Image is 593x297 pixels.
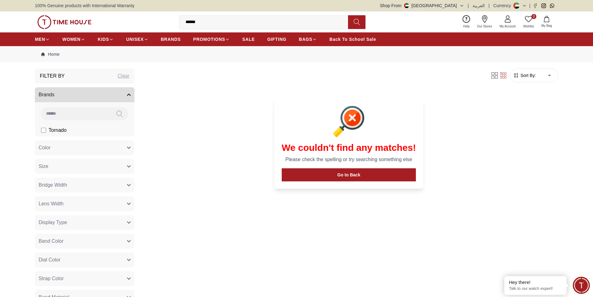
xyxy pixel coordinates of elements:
span: Strap Color [39,275,64,282]
a: Home [41,51,59,57]
button: العربية [473,2,485,9]
button: Band Color [35,234,134,249]
button: Display Type [35,215,134,230]
div: Hey there! [509,279,562,285]
span: 0 [531,14,536,19]
button: Strap Color [35,271,134,286]
span: BRANDS [161,36,181,42]
button: Dial Color [35,252,134,267]
span: | [488,2,490,9]
span: Tornado [49,127,67,134]
a: UNISEX [126,34,148,45]
button: Sort By: [513,72,536,79]
a: PROMOTIONS [193,34,230,45]
input: Tornado [41,128,46,133]
span: PROMOTIONS [193,36,225,42]
img: United Arab Emirates [404,3,409,8]
span: MEN [35,36,45,42]
p: Please check the spelling or try searching something else [282,156,416,163]
span: 100% Genuine products with International Warranty [35,2,134,9]
a: WOMEN [62,34,85,45]
span: SALE [242,36,255,42]
span: Band Color [39,237,64,245]
span: Sort By: [519,72,536,79]
h3: Filter By [40,72,65,80]
a: MEN [35,34,50,45]
a: 0Wishlist [520,14,538,30]
button: Bridge Width [35,178,134,193]
nav: Breadcrumb [35,46,558,62]
a: GIFTING [267,34,286,45]
a: Help [459,14,473,30]
button: Size [35,159,134,174]
h1: We couldn't find any matches! [282,142,416,153]
a: KIDS [98,34,114,45]
button: Go to Back [282,168,416,181]
span: UNISEX [126,36,144,42]
button: Color [35,140,134,155]
span: My Account [497,24,518,29]
a: Our Stores [473,14,496,30]
span: Bridge Width [39,181,67,189]
span: Help [461,24,472,29]
a: Whatsapp [550,3,554,8]
span: | [468,2,469,9]
span: GIFTING [267,36,286,42]
span: WOMEN [62,36,81,42]
a: Facebook [533,3,538,8]
span: KIDS [98,36,109,42]
span: Dial Color [39,256,60,264]
img: ... [37,15,92,29]
a: SALE [242,34,255,45]
a: BAGS [299,34,317,45]
span: Size [39,163,48,170]
button: Shop From[GEOGRAPHIC_DATA] [380,2,464,9]
span: Lens Width [39,200,64,208]
a: Back To School Sale [329,34,376,45]
div: Currency [493,2,514,9]
span: My Bag [539,23,554,28]
a: BRANDS [161,34,181,45]
p: Talk to our watch expert! [509,286,562,291]
span: Brands [39,91,54,98]
div: Clear [118,72,129,80]
button: Lens Width [35,196,134,211]
span: Wishlist [521,24,536,29]
button: My Bag [538,15,556,29]
span: Color [39,144,50,151]
div: Chat Widget [573,277,590,294]
a: Instagram [541,3,546,8]
button: Brands [35,87,134,102]
span: Back To School Sale [329,36,376,42]
span: Display Type [39,219,67,226]
span: BAGS [299,36,312,42]
span: | [529,2,530,9]
span: Our Stores [475,24,495,29]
